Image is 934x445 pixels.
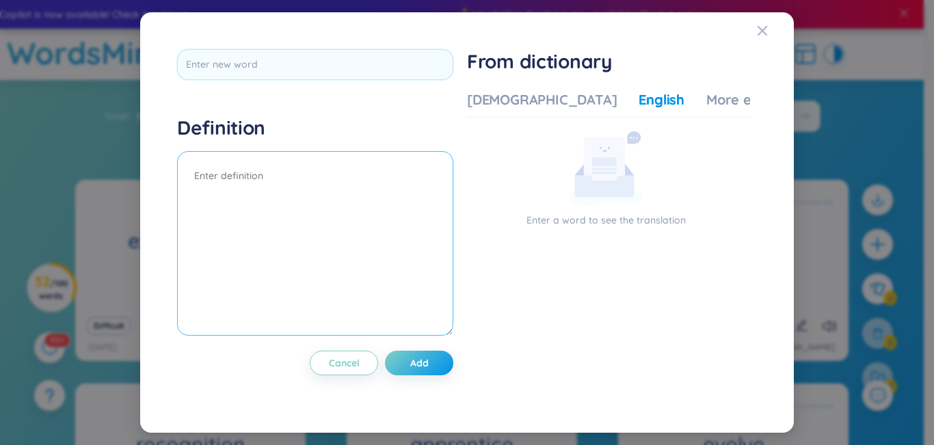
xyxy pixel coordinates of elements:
div: [DEMOGRAPHIC_DATA] [467,90,617,109]
span: Cancel [329,356,360,370]
h4: Definition [177,116,453,140]
h1: From dictionary [467,49,750,74]
div: More examples [706,90,805,109]
input: Enter new word [177,49,453,80]
span: Add [410,356,429,370]
div: English [639,90,684,109]
p: Enter a word to see the translation [467,213,745,228]
button: Close [757,12,794,49]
